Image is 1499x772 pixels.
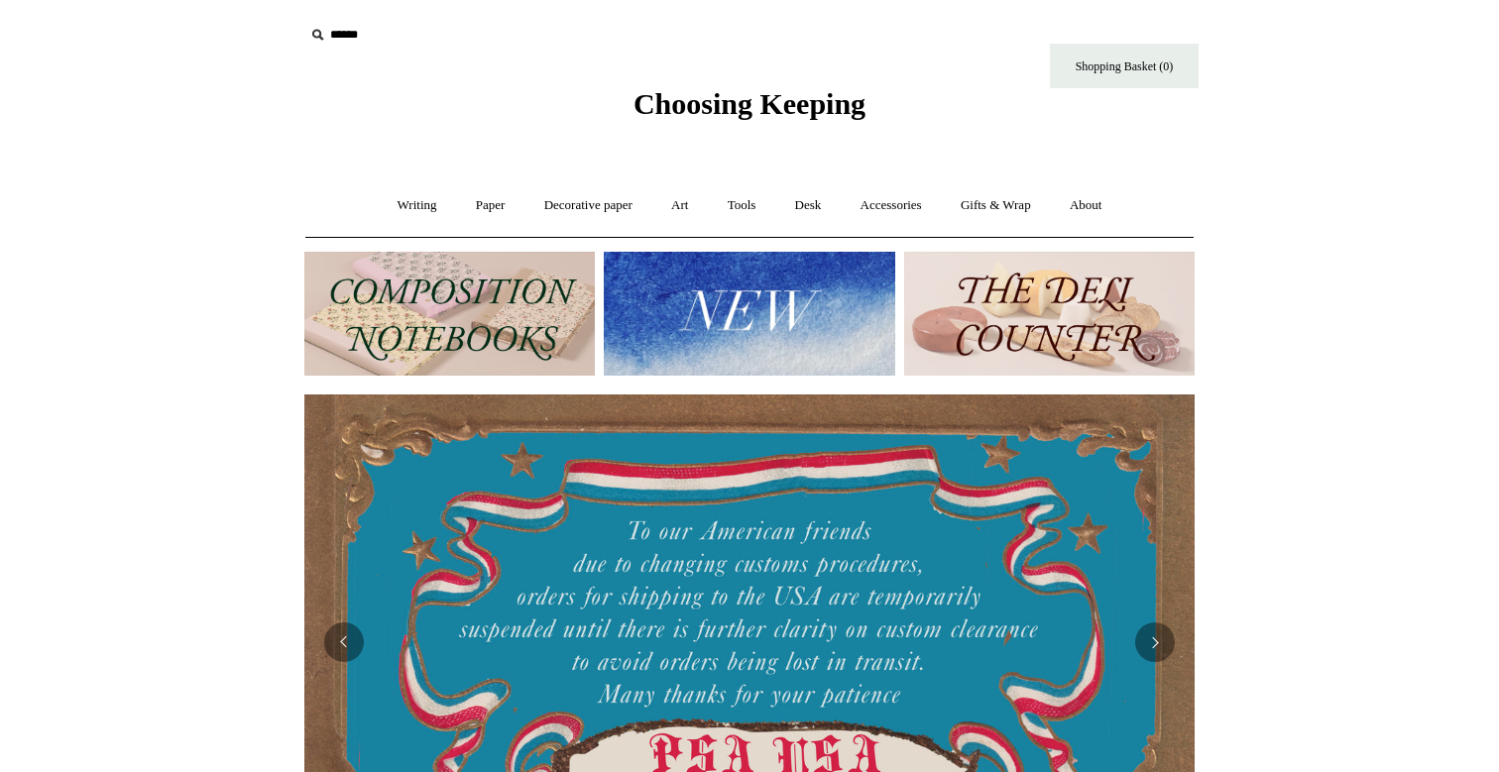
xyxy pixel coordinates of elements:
[653,179,706,232] a: Art
[304,252,595,376] img: 202302 Composition ledgers.jpg__PID:69722ee6-fa44-49dd-a067-31375e5d54ec
[380,179,455,232] a: Writing
[943,179,1049,232] a: Gifts & Wrap
[526,179,650,232] a: Decorative paper
[634,103,865,117] a: Choosing Keeping
[634,87,865,120] span: Choosing Keeping
[1135,622,1175,662] button: Next
[843,179,940,232] a: Accessories
[458,179,523,232] a: Paper
[710,179,774,232] a: Tools
[777,179,840,232] a: Desk
[324,622,364,662] button: Previous
[1052,179,1120,232] a: About
[604,252,894,376] img: New.jpg__PID:f73bdf93-380a-4a35-bcfe-7823039498e1
[904,252,1195,376] img: The Deli Counter
[1050,44,1199,88] a: Shopping Basket (0)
